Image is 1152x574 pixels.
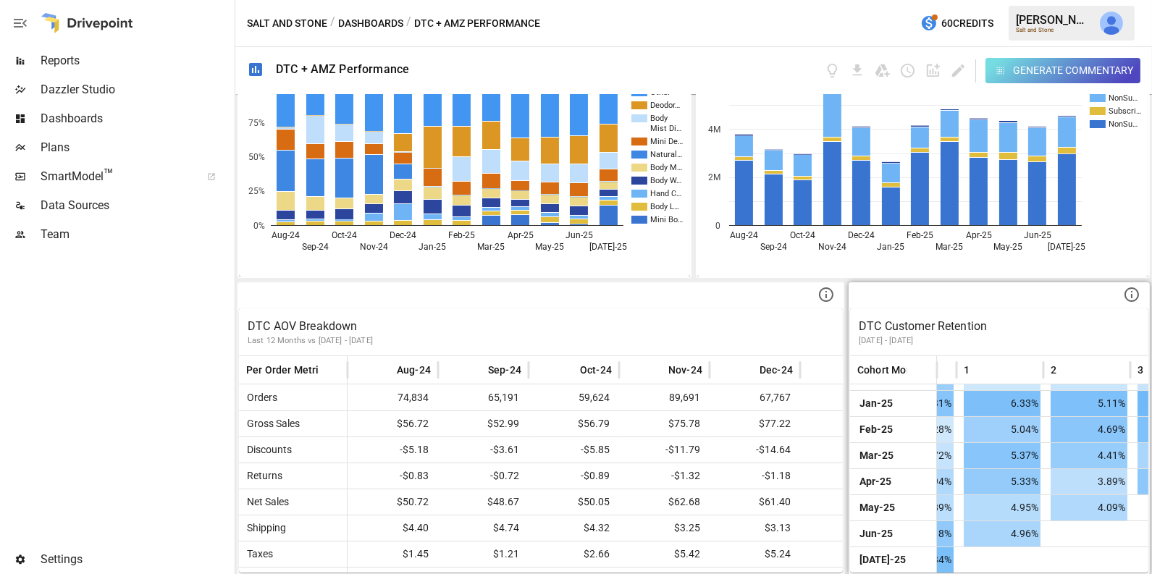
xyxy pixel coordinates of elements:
span: Data Sources [41,197,232,214]
span: Taxes [241,548,273,560]
text: Feb-25 [448,230,475,240]
p: DTC Customer Retention [859,318,1140,335]
span: $51.96 [807,489,883,515]
span: $61.40 [717,489,793,515]
span: 60 Credits [941,14,993,33]
span: 51,250 [807,385,883,410]
span: $75.78 [626,411,702,436]
text: Aug-24 [272,230,300,240]
span: $2.66 [536,541,612,567]
text: Dec-24 [848,230,875,240]
text: 75% [249,118,266,128]
text: Sep-24 [302,242,329,252]
text: May-25 [535,242,564,252]
p: Last 12 Months vs [DATE] - [DATE] [248,335,834,347]
span: -$0.72 [445,463,521,489]
text: Oct-24 [332,230,357,240]
span: Discounts [241,444,292,455]
img: Julie Wilton [1100,12,1123,35]
button: Sort [738,360,758,380]
span: 65,191 [445,385,521,410]
span: -$1.18 [717,463,793,489]
span: Shipping [241,522,286,533]
text: Nov-24 [360,242,388,252]
div: Generate Commentary [1013,62,1133,80]
span: -$5.85 [536,437,612,463]
span: $56.79 [536,411,612,436]
span: 3 [1138,363,1143,377]
span: $50.05 [536,489,612,515]
span: $3.87 [807,515,883,541]
span: 89,691 [626,385,702,410]
text: NonSu… [1109,93,1138,103]
button: Generate Commentary [985,58,1141,83]
button: Sort [647,360,667,380]
button: Save as Google Doc [874,62,891,79]
span: Jan-25 [857,391,895,416]
p: DTC AOV Breakdown [248,318,834,335]
span: 4.41% [1051,443,1127,468]
div: Salt and Stone [1016,27,1091,33]
text: 0% [254,221,266,231]
span: 67,767 [717,385,793,410]
button: Sort [971,360,991,380]
text: Mar-25 [477,242,505,252]
span: $3.13 [717,515,793,541]
span: -$6.50 [807,437,883,463]
text: Body W… [650,176,681,185]
span: Apr-25 [857,469,894,494]
p: [DATE] - [DATE] [859,335,1140,347]
text: Sep-24 [760,242,787,252]
text: Body L… [650,202,679,211]
span: Nov-24 [668,363,702,377]
span: Aug-24 [397,363,431,377]
text: Jun-25 [1024,230,1051,240]
span: Jun-25 [857,521,895,546]
text: 100% [244,84,266,94]
text: Aug-24 [730,230,758,240]
text: NonSu… [1109,119,1138,129]
span: $1.45 [355,541,431,567]
span: Gross Sales [241,418,300,429]
span: $50.72 [355,489,431,515]
span: $4.40 [355,515,431,541]
span: 6.33% [964,391,1040,416]
span: Dec-24 [760,363,793,377]
span: $77.22 [717,411,793,436]
text: Mist Di… [650,124,681,133]
span: $1.21 [445,541,521,567]
span: $59.43 [807,411,883,436]
button: 60Credits [915,10,999,37]
span: 4.09% [1051,495,1127,520]
span: -$5.18 [355,437,431,463]
span: $5.24 [717,541,793,567]
svg: A chart. [697,59,1149,277]
span: 3.89% [1051,469,1127,494]
text: 0 [715,221,720,231]
span: [DATE]-25 [857,547,908,573]
text: 4M [708,124,720,135]
text: Hand C… [650,189,681,198]
button: Sort [909,360,929,380]
span: Team [41,226,232,243]
text: Apr-25 [508,230,534,240]
span: Sep-24 [488,363,521,377]
span: 4.69% [1051,417,1127,442]
button: Add widget [925,62,941,79]
button: Sort [375,360,395,380]
span: Dazzler Studio [41,81,232,98]
span: $4.32 [536,515,612,541]
span: $62.68 [626,489,702,515]
span: ™ [104,166,114,184]
span: 4.96% [964,521,1040,546]
div: / [406,14,411,33]
span: Settings [41,551,232,568]
text: Mar-25 [936,242,963,252]
span: $4.74 [445,515,521,541]
button: Julie Wilton [1091,3,1132,43]
text: Jun-25 [566,230,593,240]
text: Subscri… [1109,106,1141,116]
span: $5.42 [626,541,702,567]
